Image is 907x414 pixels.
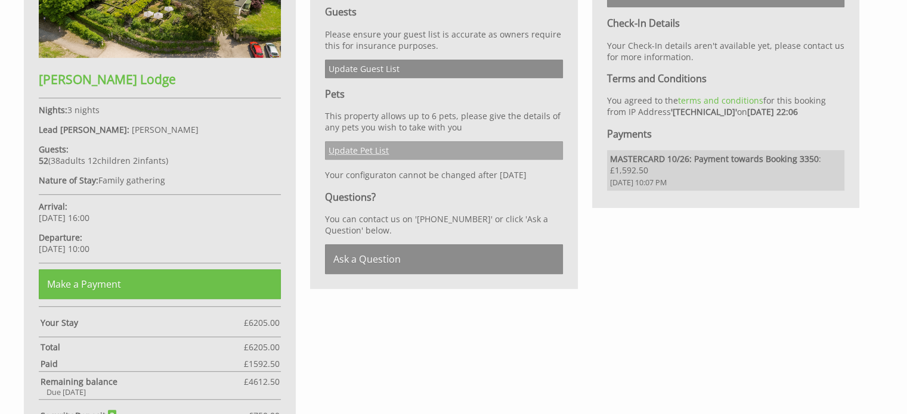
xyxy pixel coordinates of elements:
p: You agreed to the for this booking from IP Address on [607,95,844,117]
p: Family gathering [39,175,281,186]
strong: 52 [39,155,48,166]
strong: Lead [PERSON_NAME]: [39,124,129,135]
span: £ [244,376,280,387]
span: s [81,155,85,166]
p: [DATE] 10:00 [39,232,281,254]
span: £ [244,341,280,353]
strong: [DATE] 22:06 [747,106,798,117]
h3: Terms and Conditions [607,72,844,85]
p: 3 nights [39,104,281,116]
span: [PERSON_NAME] [132,124,199,135]
h3: Pets [325,88,562,101]
h2: [PERSON_NAME] Lodge [39,71,281,88]
strong: Guests: [39,144,69,155]
span: adult [51,155,85,166]
strong: Paid [41,358,244,369]
p: This property allows up to 6 pets, please give the details of any pets you wish to take with you [325,110,562,133]
span: 38 [51,155,60,166]
span: 6205.00 [249,317,280,328]
span: ( ) [39,155,168,166]
p: Your configuraton cannot be changed after [DATE] [325,169,562,180]
div: Due [DATE] [39,387,281,397]
a: Update Guest List [325,60,562,78]
strong: Nights: [39,104,67,116]
strong: Remaining balance [41,376,244,387]
span: £ [244,317,280,328]
strong: Nature of Stay: [39,175,98,186]
h3: Guests [325,5,562,18]
li: : £1,592.50 [607,150,844,191]
a: Ask a Question [325,244,562,274]
span: infant [131,155,166,166]
span: 6205.00 [249,341,280,353]
strong: Total [41,341,244,353]
span: 2 [133,155,138,166]
h3: Payments [607,127,844,141]
span: 12 [88,155,97,166]
p: Your Check-In details aren't available yet, please contact us for more information. [607,40,844,63]
p: [DATE] 16:00 [39,201,281,223]
h3: Questions? [325,191,562,204]
span: ren [117,155,131,166]
strong: Departure: [39,232,82,243]
a: terms and conditions [678,95,763,106]
strong: '[TECHNICAL_ID]' [671,106,737,117]
strong: Your Stay [41,317,244,328]
strong: MASTERCARD 10/26: Payment towards Booking 3350 [610,153,819,164]
h3: Check-In Details [607,17,844,30]
a: [PERSON_NAME] Lodge [39,49,281,87]
span: 4612.50 [249,376,280,387]
span: s [162,155,166,166]
span: 1592.50 [249,358,280,369]
a: Update Pet List [325,141,562,160]
span: [DATE] 10:07 PM [610,178,841,188]
p: You can contact us on '[PHONE_NUMBER]' or click 'Ask a Question' below. [325,213,562,236]
strong: Arrival: [39,201,67,212]
p: Please ensure your guest list is accurate as owners require this for insurance purposes. [325,29,562,51]
span: £ [244,358,280,369]
span: child [85,155,131,166]
a: Make a Payment [39,269,281,299]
